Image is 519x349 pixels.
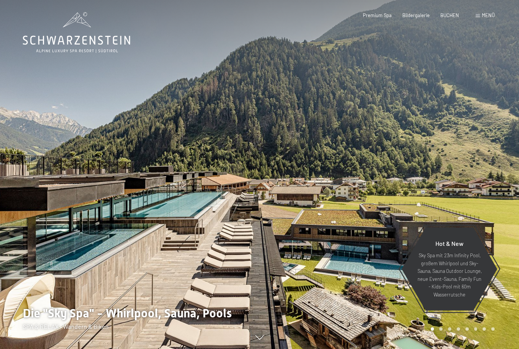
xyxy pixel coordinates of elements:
[465,327,469,331] div: Carousel Page 5
[448,327,451,331] div: Carousel Page 3
[401,227,498,311] a: Hot & New Sky Spa mit 23m Infinity Pool, großem Whirlpool und Sky-Sauna, Sauna Outdoor Lounge, ne...
[363,12,392,18] a: Premium Spa
[491,327,495,331] div: Carousel Page 8
[457,327,460,331] div: Carousel Page 4
[402,12,430,18] a: Bildergalerie
[416,252,483,298] p: Sky Spa mit 23m Infinity Pool, großem Whirlpool und Sky-Sauna, Sauna Outdoor Lounge, neue Event-S...
[439,327,443,331] div: Carousel Page 2
[440,12,459,18] a: BUCHEN
[483,327,486,331] div: Carousel Page 7
[474,327,478,331] div: Carousel Page 6
[482,12,495,18] span: Menü
[428,327,495,331] div: Carousel Pagination
[435,240,464,247] span: Hot & New
[431,327,434,331] div: Carousel Page 1 (Current Slide)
